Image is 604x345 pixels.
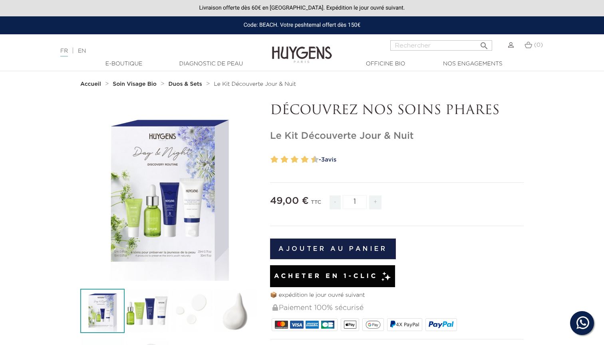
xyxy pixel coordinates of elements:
[270,291,524,300] p: 📦 expédition le jour ouvré suivant
[477,38,491,49] button: 
[270,130,524,142] h1: Le Kit Découverte Jour & Nuit
[366,321,381,329] img: google_pay
[272,154,278,166] label: 2
[282,154,288,166] label: 4
[269,154,272,166] label: 1
[433,60,513,68] a: Nos engagements
[60,48,68,57] a: FR
[299,154,302,166] label: 7
[290,321,303,329] img: VISA
[306,321,319,329] img: AMEX
[270,103,524,118] p: DÉCOUVREZ NOS SOINS PHARES
[169,81,204,87] a: Duos & Sets
[275,321,288,329] img: MASTERCARD
[321,321,334,329] img: CB_NATIONALE
[80,81,103,87] a: Accueil
[149,172,189,212] i: 
[343,195,367,209] input: Quantité
[321,157,325,163] span: 3
[534,42,543,48] span: (0)
[80,81,101,87] strong: Accueil
[311,194,321,215] div: TTC
[396,322,419,327] span: 4X PayPal
[344,321,356,329] img: apple_pay
[292,154,298,166] label: 6
[289,154,292,166] label: 5
[125,289,169,333] img: Le Kit Découverte Visage Jour & Nuit
[279,154,282,166] label: 3
[56,46,246,56] div: |
[272,300,524,317] div: Paiement 100% sécurisé
[313,154,319,166] label: 10
[479,39,489,48] i: 
[80,289,125,333] img: Le Kit Découverte Jour & Nuit
[270,239,396,259] button: Ajouter au panier
[330,195,341,209] span: -
[309,154,312,166] label: 9
[113,81,157,87] strong: Soin Visage Bio
[270,196,309,206] span: 49,00 €
[369,195,382,209] span: +
[113,81,159,87] a: Soin Visage Bio
[346,60,425,68] a: Officine Bio
[272,304,278,311] img: Paiement 100% sécurisé
[272,34,332,64] img: Huygens
[302,154,308,166] label: 8
[171,60,251,68] a: Diagnostic de peau
[390,40,492,51] input: Rechercher
[214,81,296,87] a: Le Kit Découverte Jour & Nuit
[169,81,202,87] strong: Duos & Sets
[316,154,524,166] a: -3avis
[84,60,164,68] a: E-Boutique
[78,48,86,54] a: EN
